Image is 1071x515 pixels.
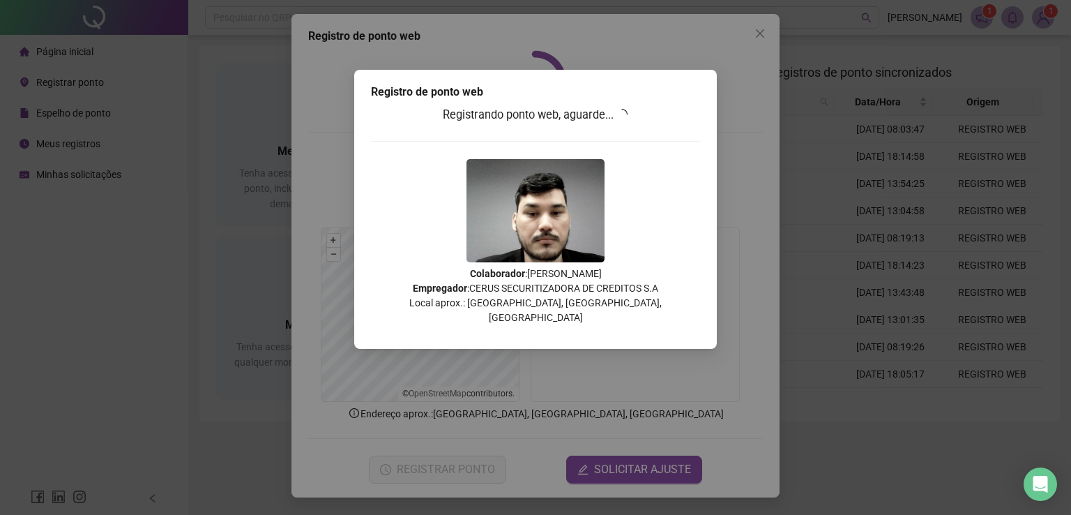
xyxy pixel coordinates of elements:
span: loading [616,109,628,120]
div: Registro de ponto web [371,84,700,100]
strong: Empregador [413,283,467,294]
div: Open Intercom Messenger [1024,468,1057,501]
img: 9k= [466,159,605,262]
p: : [PERSON_NAME] : CERUS SECURITIZADORA DE CREDITOS S.A Local aprox.: [GEOGRAPHIC_DATA], [GEOGRAPH... [371,267,700,325]
strong: Colaborador [470,268,525,279]
h3: Registrando ponto web, aguarde... [371,106,700,124]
